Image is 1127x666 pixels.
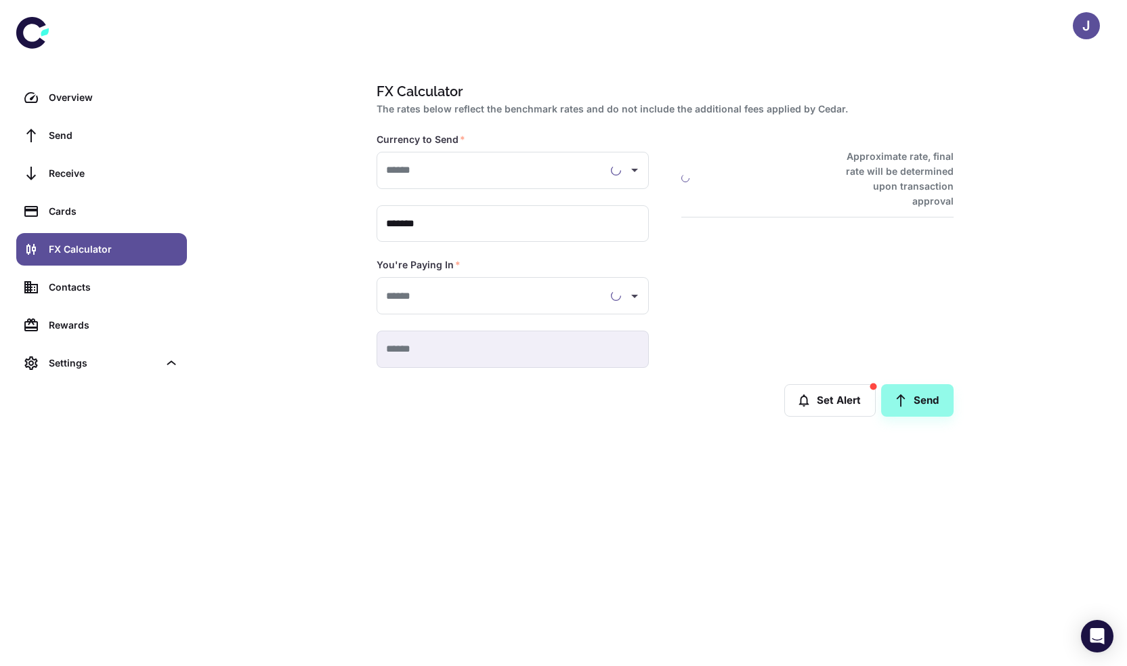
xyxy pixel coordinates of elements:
[49,242,179,257] div: FX Calculator
[16,157,187,190] a: Receive
[16,195,187,228] a: Cards
[16,119,187,152] a: Send
[1073,12,1100,39] button: J
[625,287,644,306] button: Open
[784,384,876,417] button: Set Alert
[16,309,187,341] a: Rewards
[16,347,187,379] div: Settings
[49,356,158,371] div: Settings
[49,204,179,219] div: Cards
[625,161,644,180] button: Open
[49,166,179,181] div: Receive
[1081,620,1113,652] div: Open Intercom Messenger
[831,149,954,209] h6: Approximate rate, final rate will be determined upon transaction approval
[16,271,187,304] a: Contacts
[49,90,179,105] div: Overview
[49,318,179,333] div: Rewards
[377,133,465,146] label: Currency to Send
[49,128,179,143] div: Send
[16,233,187,266] a: FX Calculator
[377,81,948,102] h1: FX Calculator
[377,258,461,272] label: You're Paying In
[16,81,187,114] a: Overview
[881,384,954,417] a: Send
[49,280,179,295] div: Contacts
